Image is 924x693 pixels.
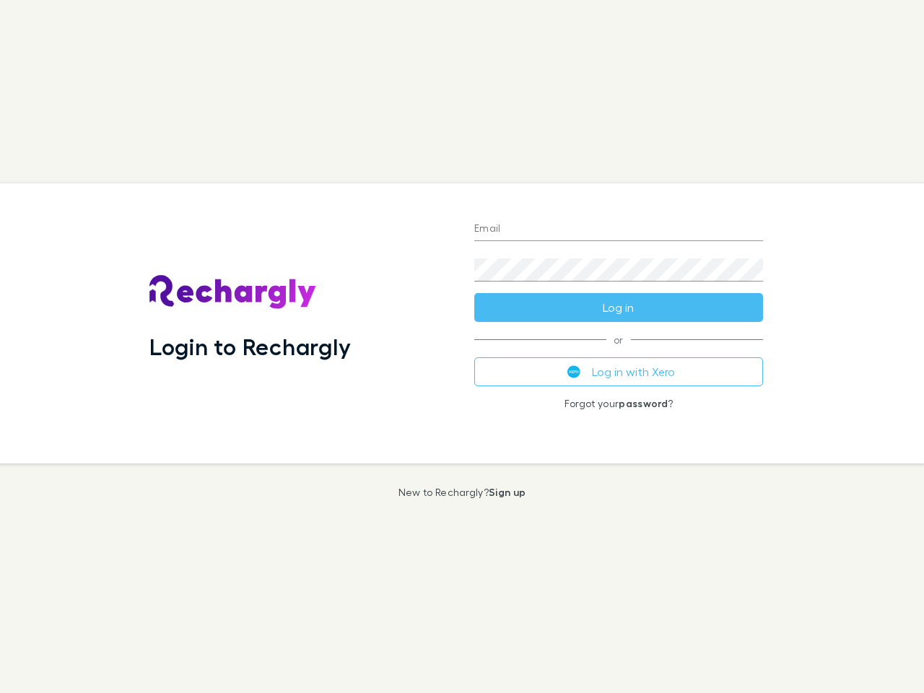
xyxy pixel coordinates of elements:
span: or [474,339,763,340]
p: New to Rechargly? [398,487,526,498]
img: Xero's logo [567,365,580,378]
img: Rechargly's Logo [149,275,317,310]
h1: Login to Rechargly [149,333,351,360]
p: Forgot your ? [474,398,763,409]
button: Log in with Xero [474,357,763,386]
button: Log in [474,293,763,322]
a: Sign up [489,486,526,498]
a: password [619,397,668,409]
